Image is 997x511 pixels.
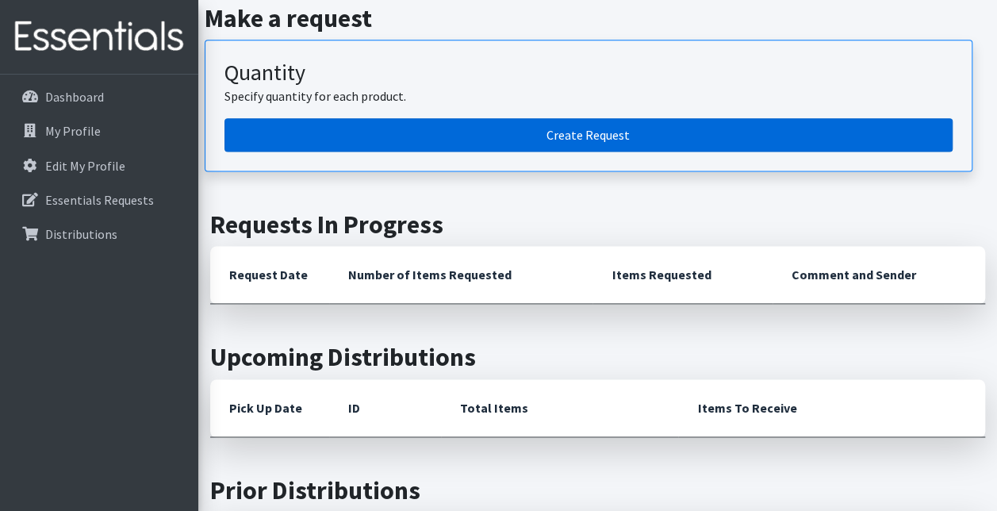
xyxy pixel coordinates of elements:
a: Edit My Profile [6,150,192,182]
h2: Make a request [205,3,991,33]
a: Create a request by quantity [224,118,953,152]
p: Dashboard [45,89,104,105]
p: Specify quantity for each product. [224,86,953,106]
p: Edit My Profile [45,158,125,174]
a: Dashboard [6,81,192,113]
a: My Profile [6,115,192,147]
img: HumanEssentials [6,10,192,63]
h2: Upcoming Distributions [210,342,985,372]
a: Essentials Requests [6,184,192,216]
th: Number of Items Requested [329,246,592,304]
a: Distributions [6,218,192,250]
th: Items Requested [592,246,772,304]
h2: Prior Distributions [210,475,985,505]
h3: Quantity [224,60,953,86]
p: My Profile [45,123,101,139]
th: ID [329,379,441,437]
th: Pick Up Date [210,379,329,437]
p: Distributions [45,226,117,242]
th: Comment and Sender [773,246,985,304]
h2: Requests In Progress [210,209,985,240]
th: Total Items [441,379,679,437]
th: Items To Receive [678,379,985,437]
p: Essentials Requests [45,192,154,208]
th: Request Date [210,246,329,304]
